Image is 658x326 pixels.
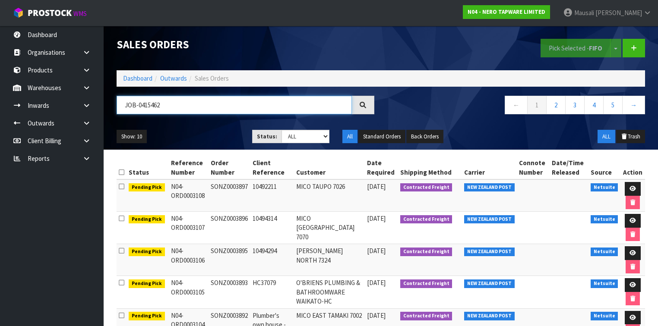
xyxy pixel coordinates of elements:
[603,96,623,114] a: 5
[73,9,87,18] small: WMS
[117,96,352,114] input: Search sales orders
[400,279,452,288] span: Contracted Freight
[598,130,615,144] button: ALL
[589,44,602,52] strong: FIFO
[250,276,294,308] td: HC37079
[169,276,209,308] td: N04-ORD0003105
[160,74,187,82] a: Outwards
[464,183,515,192] span: NEW ZEALAND POST
[250,179,294,212] td: 10492211
[527,96,547,114] a: 1
[250,244,294,276] td: 10494294
[129,183,165,192] span: Pending Pick
[195,74,229,82] span: Sales Orders
[367,182,386,191] span: [DATE]
[468,8,545,16] strong: N04 - NERO TAPWARE LIMITED
[250,156,294,179] th: Client Reference
[129,312,165,320] span: Pending Pick
[406,130,443,144] button: Back Orders
[358,130,405,144] button: Standard Orders
[13,7,24,18] img: cube-alt.png
[28,7,72,19] span: ProStock
[294,179,365,212] td: MICO TAUPO 7026
[565,96,585,114] a: 3
[365,156,398,179] th: Date Required
[367,247,386,255] span: [DATE]
[117,39,374,50] h1: Sales Orders
[464,248,515,256] span: NEW ZEALAND POST
[209,179,250,212] td: SONZ0003897
[257,133,277,140] strong: Status:
[209,156,250,179] th: Order Number
[127,156,169,179] th: Status
[169,212,209,244] td: N04-ORD0003107
[169,244,209,276] td: N04-ORD0003106
[117,130,147,144] button: Show: 10
[550,156,588,179] th: Date/Time Released
[591,248,618,256] span: Netsuite
[123,74,152,82] a: Dashboard
[505,96,528,114] a: ←
[584,96,604,114] a: 4
[294,244,365,276] td: [PERSON_NAME] NORTH 7324
[169,179,209,212] td: N04-ORD0003108
[541,39,611,57] button: Pick Selected -FIFO
[546,96,566,114] a: 2
[591,215,618,224] span: Netsuite
[387,96,645,117] nav: Page navigation
[462,156,517,179] th: Carrier
[400,312,452,320] span: Contracted Freight
[294,156,365,179] th: Customer
[464,279,515,288] span: NEW ZEALAND POST
[367,214,386,223] span: [DATE]
[342,130,357,144] button: All
[398,156,462,179] th: Shipping Method
[294,276,365,308] td: O'BRIENS PLUMBING & BATHROOMWARE WAIKATO-HC
[209,212,250,244] td: SONZ0003896
[574,9,594,17] span: Mausali
[367,279,386,287] span: [DATE]
[294,212,365,244] td: MICO [GEOGRAPHIC_DATA] 7070
[129,215,165,224] span: Pending Pick
[591,183,618,192] span: Netsuite
[209,276,250,308] td: SONZ0003893
[169,156,209,179] th: Reference Number
[250,212,294,244] td: 10494314
[616,130,645,144] button: Trash
[400,215,452,224] span: Contracted Freight
[464,312,515,320] span: NEW ZEALAND POST
[463,5,550,19] a: N04 - NERO TAPWARE LIMITED
[595,9,642,17] span: [PERSON_NAME]
[129,279,165,288] span: Pending Pick
[588,156,620,179] th: Source
[129,248,165,256] span: Pending Pick
[517,156,550,179] th: Connote Number
[400,183,452,192] span: Contracted Freight
[622,96,645,114] a: →
[620,156,645,179] th: Action
[464,215,515,224] span: NEW ZEALAND POST
[400,248,452,256] span: Contracted Freight
[209,244,250,276] td: SONZ0003895
[367,311,386,320] span: [DATE]
[591,312,618,320] span: Netsuite
[591,279,618,288] span: Netsuite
